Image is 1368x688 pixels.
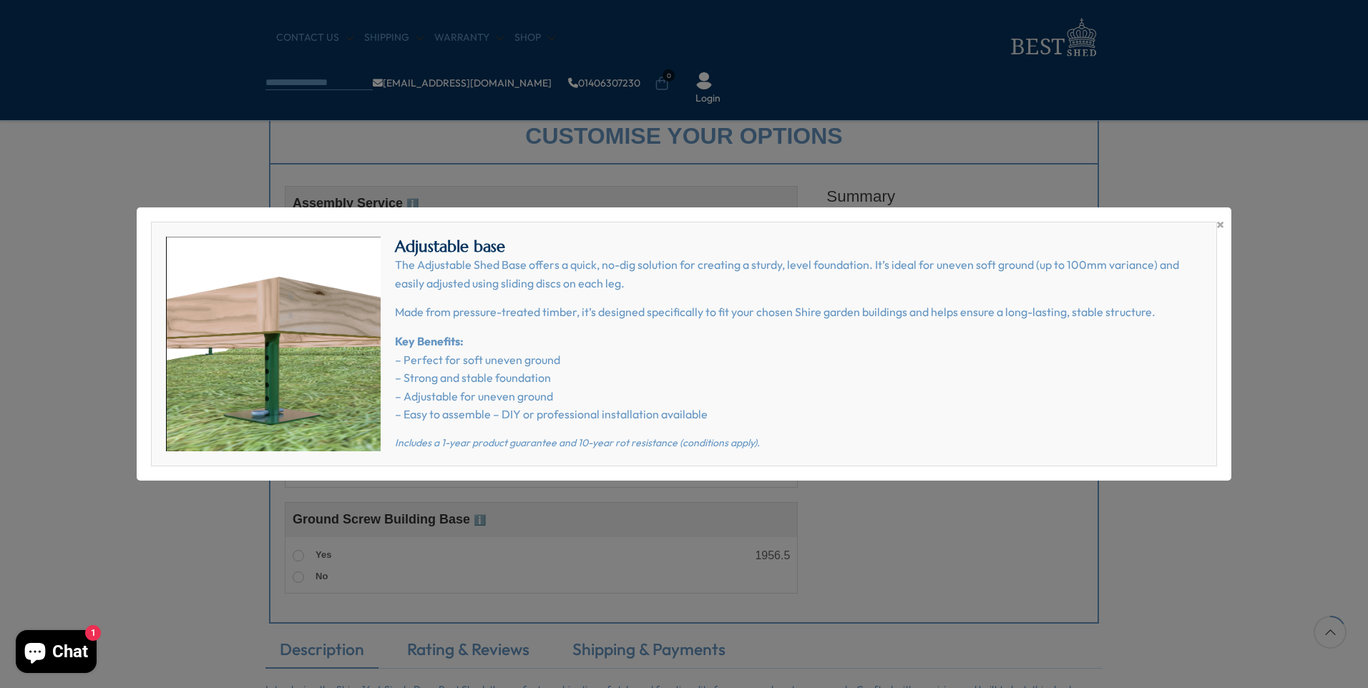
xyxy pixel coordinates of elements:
span: × [1216,215,1224,235]
inbox-online-store-chat: Shopify online store chat [11,630,101,677]
p: Includes a 1-year product guarantee and 10-year rot resistance (conditions apply). [395,435,1202,451]
h2: Adjustable base [395,237,1202,256]
strong: Key Benefits: [395,334,464,348]
img: Adjustable base [166,237,381,451]
p: – Perfect for soft uneven ground – Strong and stable foundation – Adjustable for uneven ground – ... [395,333,1202,424]
p: Made from pressure-treated timber, it’s designed specifically to fit your chosen Shire garden bui... [395,303,1202,322]
p: The Adjustable Shed Base offers a quick, no-dig solution for creating a sturdy, level foundation.... [395,256,1202,293]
